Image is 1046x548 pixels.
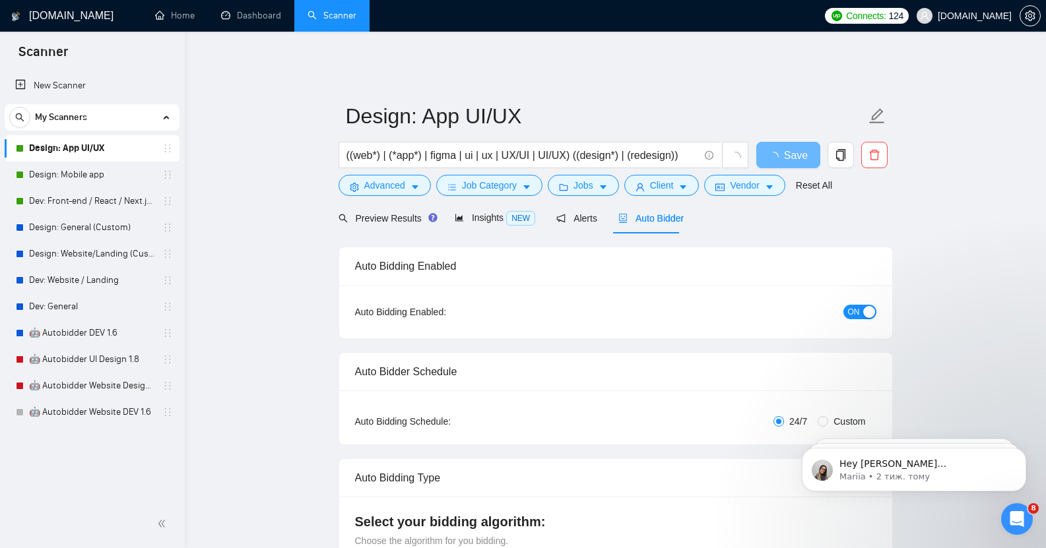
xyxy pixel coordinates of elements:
span: ON [848,305,860,319]
span: Preview Results [339,213,434,224]
div: Auto Bidder Schedule [355,353,876,390]
a: dashboardDashboard [221,10,281,21]
a: Dev: Website / Landing [29,267,154,293]
span: caret-down [522,182,531,192]
span: caret-down [765,182,774,192]
a: 🤖 Autobidder UI Design 1.8 [29,346,154,373]
a: Design: Mobile app [29,162,154,188]
a: 🤖 Autobidder Website DEV 1.6 [29,399,154,425]
div: Auto Bidding Enabled: [355,305,529,319]
span: holder [162,222,173,233]
span: holder [162,169,173,180]
img: logo [11,6,20,27]
a: New Scanner [15,73,169,99]
span: Save [784,147,808,164]
span: caret-down [599,182,608,192]
div: Auto Bidding Schedule: [355,414,529,429]
span: caret-down [678,182,688,192]
iframe: Intercom live chat [1001,503,1033,535]
iframe: Intercom notifications повідомлення [782,420,1046,512]
span: search [339,214,348,223]
span: loading [729,152,741,164]
h4: Select your bidding algorithm: [355,512,876,531]
a: 🤖 Autobidder Website Design 1.8 [29,373,154,399]
a: 🤖 Autobidder DEV 1.6 [29,320,154,346]
li: My Scanners [5,104,180,425]
span: holder [162,143,173,154]
a: Design: General (Custom) [29,214,154,241]
span: NEW [506,211,535,226]
a: Design: Website/Landing (Custom) [29,241,154,267]
div: Auto Bidding Enabled [355,247,876,285]
span: Auto Bidder [618,213,684,224]
span: holder [162,407,173,417]
span: My Scanners [35,104,87,131]
div: Auto Bidding Type [355,459,876,497]
span: notification [556,214,566,223]
span: loading [768,152,784,162]
span: holder [162,196,173,206]
span: copy [828,149,853,161]
span: robot [618,214,628,223]
span: holder [162,328,173,338]
img: upwork-logo.png [832,11,842,21]
span: setting [350,182,359,192]
button: delete [861,142,888,168]
span: Custom [828,414,870,429]
span: Vendor [730,178,759,193]
span: Advanced [364,178,405,193]
span: 124 [889,9,903,23]
button: barsJob Categorycaret-down [436,175,542,196]
a: Reset All [796,178,832,193]
span: Job Category [462,178,517,193]
span: holder [162,275,173,286]
button: folderJobscaret-down [548,175,619,196]
span: user [920,11,929,20]
span: Insights [455,212,535,223]
a: homeHome [155,10,195,21]
a: Dev: General [29,293,154,320]
span: search [10,113,30,122]
li: New Scanner [5,73,180,99]
span: holder [162,354,173,365]
button: userClientcaret-down [624,175,700,196]
span: caret-down [410,182,420,192]
span: holder [162,381,173,391]
span: holder [162,301,173,312]
span: Scanner [8,42,79,70]
span: Connects: [846,9,886,23]
button: idcardVendorcaret-down [704,175,785,196]
span: 8 [1028,503,1039,514]
a: Design: App UI/UX [29,135,154,162]
button: copy [828,142,854,168]
span: user [636,182,645,192]
span: holder [162,249,173,259]
button: search [9,107,30,128]
span: Jobs [573,178,593,193]
span: delete [862,149,887,161]
button: settingAdvancedcaret-down [339,175,431,196]
span: 24/7 [784,414,812,429]
span: double-left [157,517,170,530]
button: Save [756,142,820,168]
input: Search Freelance Jobs... [346,147,699,164]
div: Tooltip anchor [427,212,439,224]
button: setting [1020,5,1041,26]
input: Scanner name... [346,100,866,133]
span: idcard [715,182,725,192]
a: Dev: Front-end / React / Next.js / WebGL / GSAP [29,188,154,214]
a: searchScanner [308,10,356,21]
span: Client [650,178,674,193]
a: setting [1020,11,1041,21]
span: bars [447,182,457,192]
span: setting [1020,11,1040,21]
span: area-chart [455,213,464,222]
span: info-circle [705,151,713,160]
span: edit [868,107,886,125]
span: Alerts [556,213,597,224]
span: folder [559,182,568,192]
